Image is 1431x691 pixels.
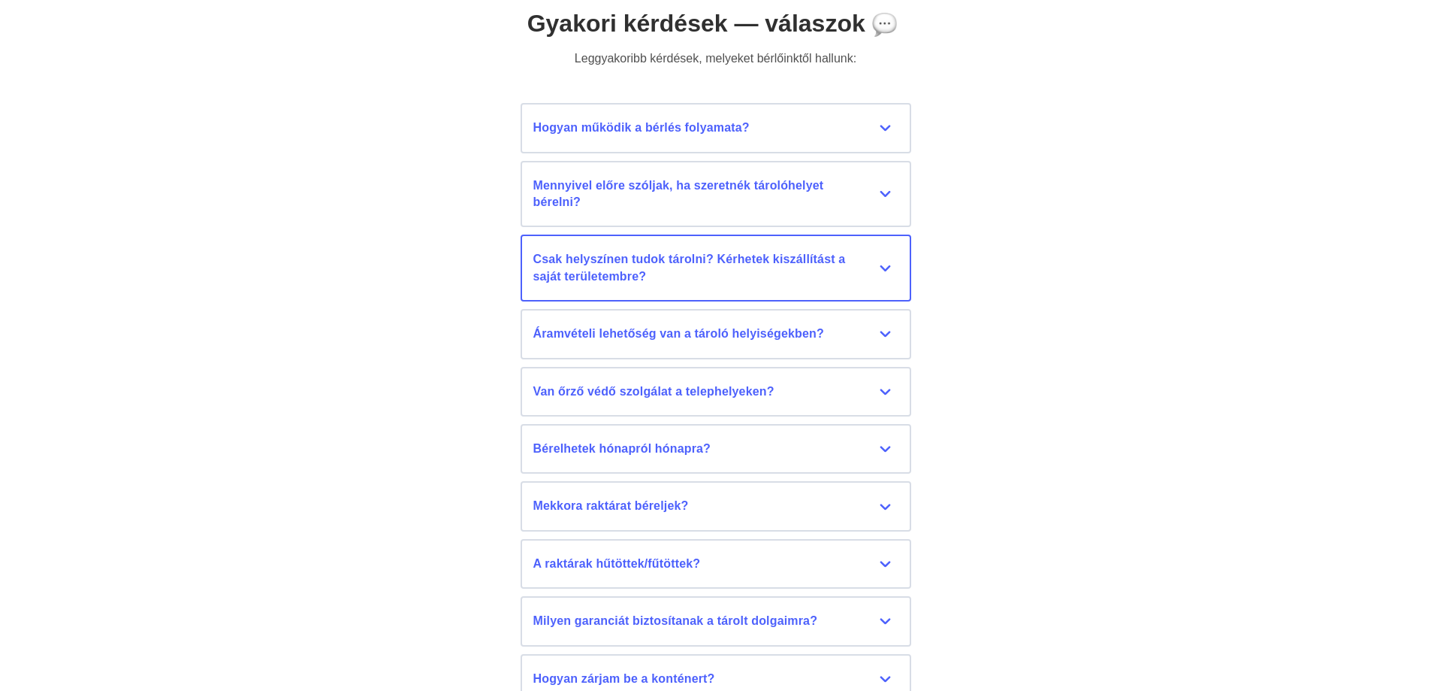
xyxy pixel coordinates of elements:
[533,326,898,342] div: Áramvételi lehetőség van a tároló helyiségekben?
[533,671,898,687] div: Hogyan zárjam be a konténert?
[521,103,911,153] button: Hogyan működik a bérlés folyamata?
[533,613,898,629] div: Milyen garanciát biztosítanak a tárolt dolgaimra?
[533,383,898,400] div: Van őrző védő szolgálat a telephelyeken?
[533,120,898,136] div: Hogyan működik a bérlés folyamata?
[521,367,911,417] button: Van őrző védő szolgálat a telephelyeken?
[521,161,911,228] button: Mennyivel előre szóljak, ha szeretnék tárolóhelyet bérelni?
[521,309,911,359] button: Áramvételi lehetőség van a tároló helyiségekben?
[560,52,872,65] div: Leggyakoribb kérdések, melyeket bérlőinktől hallunk:
[533,251,898,285] div: Csak helyszínen tudok tárolni? Kérhetek kiszállítást a saját területembre?
[533,556,898,572] div: A raktárak hűtöttek/fűtöttek?
[872,13,896,37] img: Emoji
[521,539,911,589] button: A raktárak hűtöttek/fűtöttek?
[521,8,911,40] h1: Gyakori kérdések — válaszok
[533,177,898,211] div: Mennyivel előre szóljak, ha szeretnék tárolóhelyet bérelni?
[521,235,911,302] button: Csak helyszínen tudok tárolni? Kérhetek kiszállítást a saját területembre?
[521,481,911,531] button: Mekkora raktárat béreljek?
[533,498,898,514] div: Mekkora raktárat béreljek?
[521,596,911,646] button: Milyen garanciát biztosítanak a tárolt dolgaimra?
[521,424,911,474] button: Bérelhetek hónapról hónapra?
[533,441,898,457] div: Bérelhetek hónapról hónapra?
